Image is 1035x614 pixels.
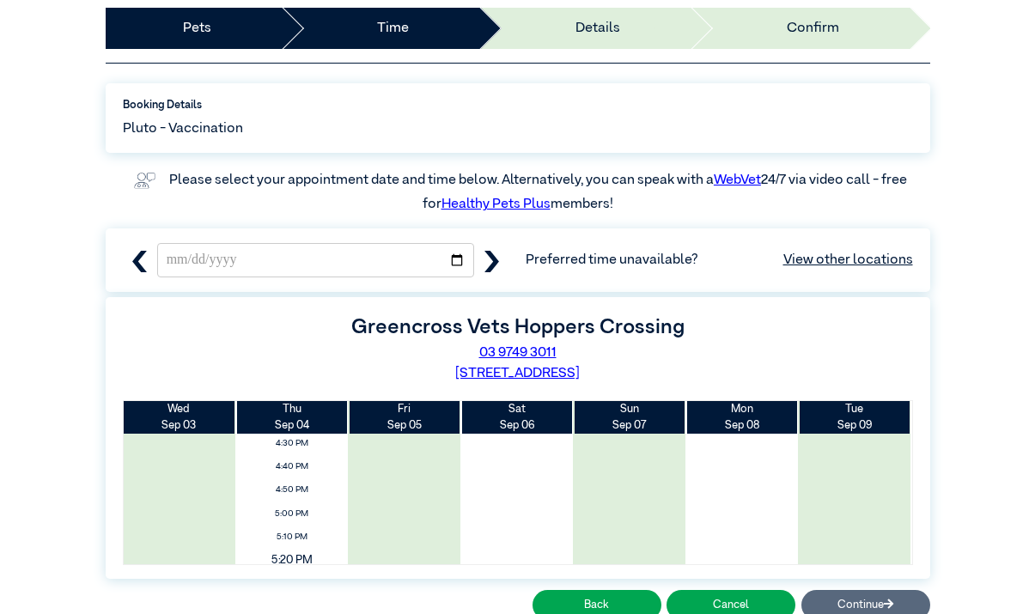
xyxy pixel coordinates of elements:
th: Sep 07 [573,401,685,434]
span: 5:20 PM [225,548,359,574]
th: Sep 09 [798,401,910,434]
label: Booking Details [123,97,913,113]
a: [STREET_ADDRESS] [455,367,580,380]
label: Greencross Vets Hoppers Crossing [351,317,685,337]
th: Sep 03 [124,401,236,434]
th: Sep 05 [348,401,460,434]
span: 5:10 PM [240,527,344,547]
span: 5:00 PM [240,504,344,524]
th: Sep 04 [235,401,348,434]
label: Please select your appointment date and time below. Alternatively, you can speak with a 24/7 via ... [169,173,910,211]
th: Sep 06 [460,401,573,434]
img: vet [128,167,161,194]
a: Healthy Pets Plus [441,198,551,211]
span: Preferred time unavailable? [526,250,912,271]
span: Pluto - Vaccination [123,119,243,139]
a: Pets [183,18,211,39]
span: 4:40 PM [240,457,344,477]
th: Sep 08 [685,401,798,434]
a: WebVet [714,173,761,187]
a: 03 9749 3011 [479,346,557,360]
a: View other locations [783,250,913,271]
span: 4:30 PM [240,434,344,453]
a: Time [377,18,409,39]
span: 4:50 PM [240,480,344,500]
